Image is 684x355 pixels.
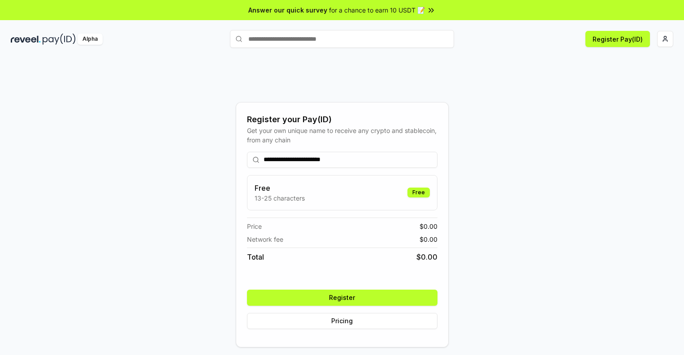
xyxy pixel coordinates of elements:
[247,252,264,262] span: Total
[78,34,103,45] div: Alpha
[420,235,437,244] span: $ 0.00
[255,183,305,193] h3: Free
[248,5,327,15] span: Answer our quick survey
[43,34,76,45] img: pay_id
[420,222,437,231] span: $ 0.00
[407,188,430,197] div: Free
[247,126,437,145] div: Get your own unique name to receive any crypto and stablecoin, from any chain
[247,222,262,231] span: Price
[255,193,305,203] p: 13-25 characters
[329,5,425,15] span: for a chance to earn 10 USDT 📝
[416,252,437,262] span: $ 0.00
[247,313,437,329] button: Pricing
[247,235,283,244] span: Network fee
[247,113,437,126] div: Register your Pay(ID)
[11,34,41,45] img: reveel_dark
[585,31,650,47] button: Register Pay(ID)
[247,290,437,306] button: Register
